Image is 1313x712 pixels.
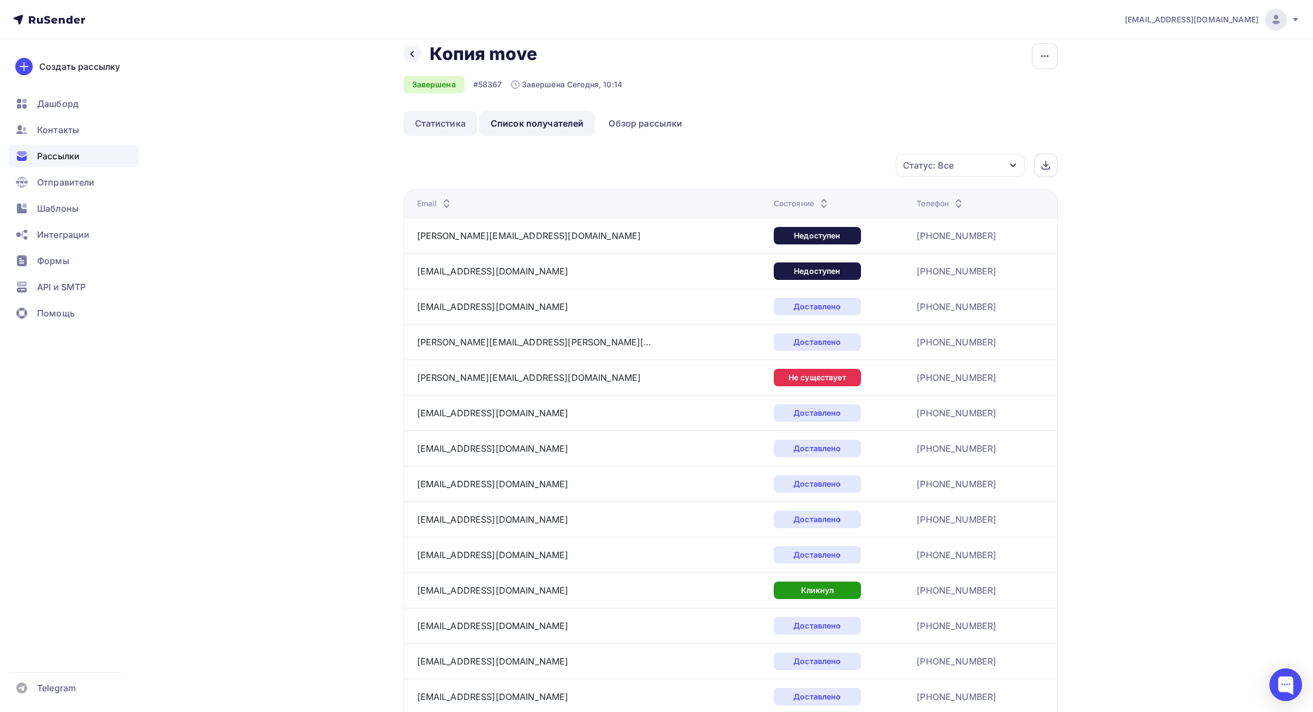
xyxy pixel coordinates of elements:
span: Шаблоны [37,202,79,215]
a: Дашборд [9,93,138,115]
div: Доставлено [774,404,861,422]
a: Шаблоны [9,198,138,219]
div: Доставлено [774,333,861,351]
a: [PERSON_NAME][EMAIL_ADDRESS][DOMAIN_NAME] [417,230,641,241]
div: [PHONE_NUMBER] [917,690,996,703]
div: Доставлено [774,440,861,457]
div: Доставлено [774,298,861,315]
div: Доставлено [774,653,861,670]
div: Телефон [917,198,965,209]
div: Создать рассылку [39,60,120,73]
a: Рассылки [9,145,138,167]
span: API и SMTP [37,280,86,294]
div: [PHONE_NUMBER] [917,300,996,313]
span: Рассылки [37,149,80,163]
div: [PHONE_NUMBER] [917,619,996,632]
a: [EMAIL_ADDRESS][DOMAIN_NAME] [417,301,569,312]
div: Доставлено [774,546,861,564]
span: Отправители [37,176,95,189]
div: Завершена [403,76,465,93]
div: [PHONE_NUMBER] [917,406,996,420]
span: Дашборд [37,97,79,110]
div: [PHONE_NUMBER] [917,548,996,561]
div: [PHONE_NUMBER] [917,229,996,242]
div: Доставлено [774,688,861,705]
a: [EMAIL_ADDRESS][DOMAIN_NAME] [417,620,569,631]
div: Кликнул [774,582,861,599]
div: Недоступен [774,227,861,244]
div: [PHONE_NUMBER] [917,513,996,526]
div: Завершена Сегодня, 10:14 [511,79,622,90]
a: Формы [9,250,138,272]
div: [PHONE_NUMBER] [917,655,996,668]
span: [EMAIL_ADDRESS][DOMAIN_NAME] [1125,14,1258,25]
div: [PHONE_NUMBER] [917,371,996,384]
a: Обзор рассылки [597,111,694,136]
div: [PHONE_NUMBER] [917,584,996,597]
a: [EMAIL_ADDRESS][DOMAIN_NAME] [417,585,569,596]
a: Статистика [403,111,477,136]
a: [EMAIL_ADDRESS][DOMAIN_NAME] [417,656,569,667]
a: [EMAIL_ADDRESS][DOMAIN_NAME] [417,443,569,454]
div: Недоступен [774,262,861,280]
span: Формы [37,254,69,267]
a: [EMAIL_ADDRESS][DOMAIN_NAME] [417,478,569,489]
a: Список получателей [479,111,595,136]
span: Помощь [37,307,75,320]
div: Не существует [774,369,861,386]
div: [PHONE_NUMBER] [917,265,996,278]
h2: Копия move [430,43,537,65]
span: Интеграции [37,228,89,241]
a: [EMAIL_ADDRESS][DOMAIN_NAME] [417,408,569,418]
div: Состояние [774,198,830,209]
div: [PHONE_NUMBER] [917,442,996,455]
div: Доставлено [774,475,861,493]
div: #58367 [473,79,502,90]
div: Доставлено [774,511,861,528]
div: Email [417,198,454,209]
div: Статус: Все [903,159,954,172]
a: Отправители [9,171,138,193]
div: Доставлено [774,617,861,635]
a: [EMAIL_ADDRESS][DOMAIN_NAME] [417,266,569,277]
span: Контакты [37,123,79,136]
div: [PHONE_NUMBER] [917,477,996,490]
div: [PHONE_NUMBER] [917,336,996,349]
a: [EMAIL_ADDRESS][DOMAIN_NAME] [417,549,569,560]
a: [PERSON_NAME][EMAIL_ADDRESS][DOMAIN_NAME] [417,372,641,383]
a: [PERSON_NAME][EMAIL_ADDRESS][PERSON_NAME][DOMAIN_NAME] [417,337,652,348]
span: Telegram [37,681,76,695]
a: [EMAIL_ADDRESS][DOMAIN_NAME] [1125,9,1300,31]
button: Статус: Все [895,153,1025,177]
a: [EMAIL_ADDRESS][DOMAIN_NAME] [417,514,569,525]
a: [EMAIL_ADDRESS][DOMAIN_NAME] [417,691,569,702]
a: Контакты [9,119,138,141]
